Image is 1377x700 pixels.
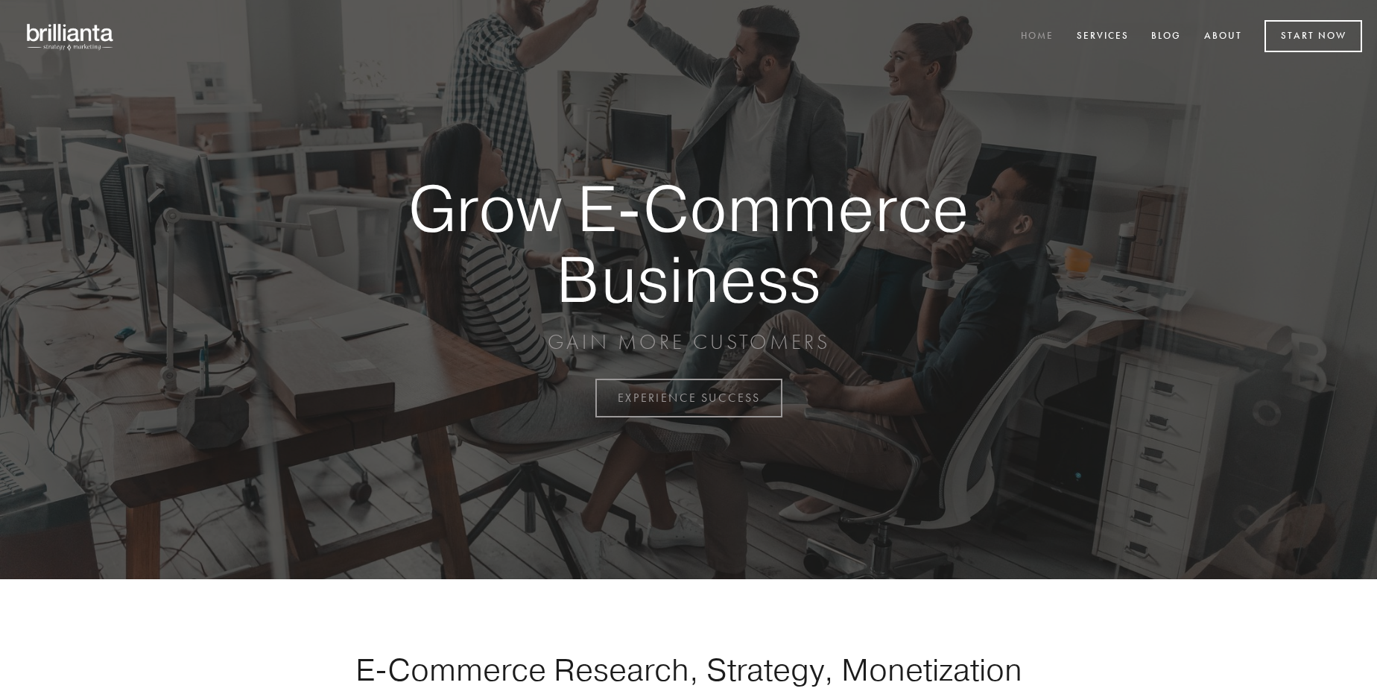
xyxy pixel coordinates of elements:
p: GAIN MORE CUSTOMERS [356,329,1021,356]
img: brillianta - research, strategy, marketing [15,15,127,58]
a: About [1194,25,1252,49]
strong: Grow E-Commerce Business [356,173,1021,314]
a: EXPERIENCE SUCCESS [595,379,782,417]
a: Home [1011,25,1063,49]
h1: E-Commerce Research, Strategy, Monetization [308,651,1069,688]
a: Services [1067,25,1139,49]
a: Blog [1142,25,1191,49]
a: Start Now [1264,20,1362,52]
